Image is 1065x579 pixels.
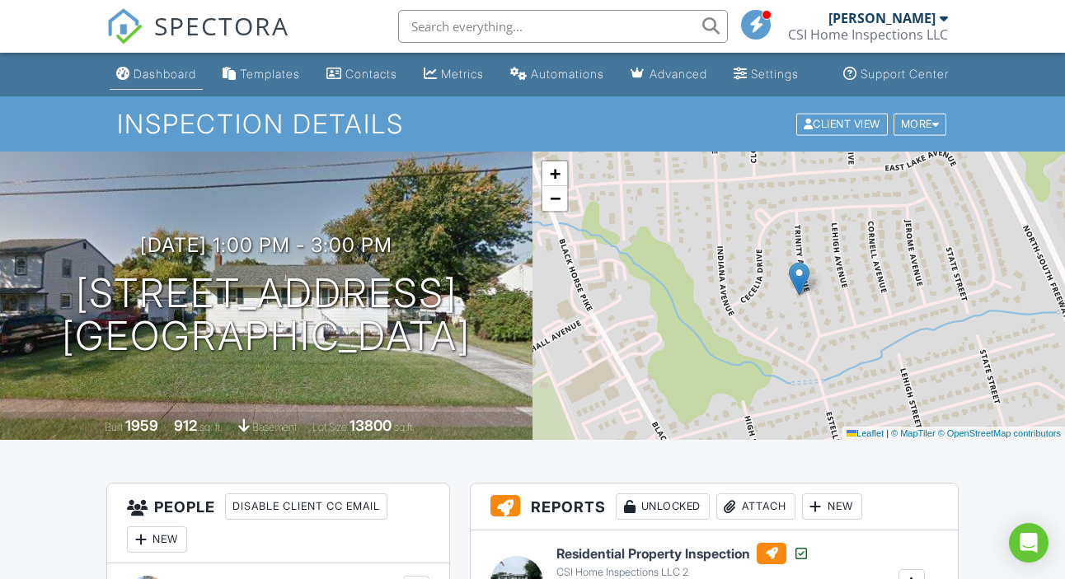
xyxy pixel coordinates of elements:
a: Support Center [837,59,955,90]
h3: People [107,483,449,563]
a: Contacts [320,59,404,90]
h3: [DATE] 1:00 pm - 3:00 pm [140,234,392,256]
div: Automations [531,67,604,81]
div: Disable Client CC Email [225,493,387,520]
a: © MapTiler [891,428,936,438]
h1: [STREET_ADDRESS] [GEOGRAPHIC_DATA] [62,272,471,359]
div: Templates [240,67,300,81]
div: Open Intercom Messenger [1009,523,1049,563]
a: Settings [727,59,805,90]
span: sq. ft. [199,421,223,433]
span: sq.ft. [394,421,415,433]
div: Advanced [650,67,707,81]
a: Advanced [624,59,714,90]
input: Search everything... [398,10,728,43]
a: Metrics [417,59,490,90]
span: − [550,188,561,208]
div: More [894,113,947,135]
span: basement [252,421,297,433]
a: SPECTORA [106,22,289,57]
div: 912 [174,417,197,434]
div: Unlocked [616,493,710,520]
h3: Reports [471,483,958,530]
div: Attach [716,493,795,520]
div: Settings [751,67,799,81]
span: Lot Size [312,421,347,433]
h1: Inspection Details [117,110,948,138]
span: Built [105,421,123,433]
a: Dashboard [110,59,203,90]
a: Templates [216,59,307,90]
a: Zoom in [542,161,567,186]
img: The Best Home Inspection Software - Spectora [106,8,143,44]
div: CSI Home Inspections LLC 2 [556,566,809,579]
a: © OpenStreetMap contributors [938,428,1061,438]
div: Support Center [861,67,949,81]
span: + [550,163,561,184]
div: [PERSON_NAME] [828,10,936,26]
div: Client View [796,113,888,135]
a: Automations (Basic) [504,59,611,90]
div: CSI Home Inspections LLC [788,26,948,43]
div: Contacts [345,67,397,81]
h6: Residential Property Inspection [556,543,809,564]
a: Leaflet [847,428,884,438]
div: Dashboard [134,67,196,81]
span: | [886,428,889,438]
div: New [802,493,862,520]
a: Client View [795,117,892,129]
img: Marker [789,262,809,296]
div: 1959 [125,417,158,434]
div: Metrics [441,67,484,81]
div: 13800 [350,417,392,434]
span: SPECTORA [154,8,289,43]
a: Zoom out [542,186,567,211]
div: New [127,526,187,553]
